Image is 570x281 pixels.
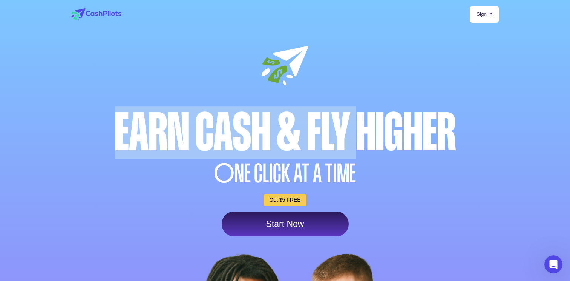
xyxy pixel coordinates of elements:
a: Sign In [470,6,499,23]
img: logo [71,8,121,20]
a: Start Now [222,212,349,236]
div: NE CLICK AT A TIME [69,161,501,187]
span: O [214,161,234,187]
iframe: Intercom live chat [544,255,562,273]
a: Get $5 FREE [264,194,306,206]
div: Earn Cash & Fly higher [69,106,501,159]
